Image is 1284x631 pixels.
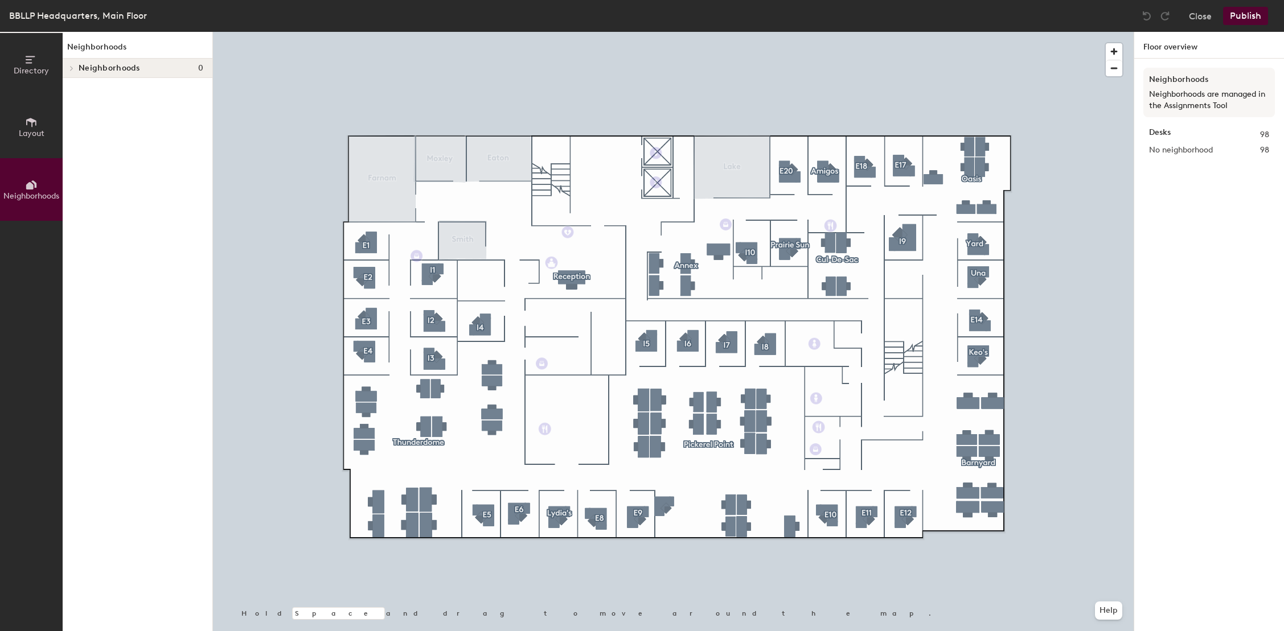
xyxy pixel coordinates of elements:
img: Undo [1141,10,1152,22]
span: 0 [198,64,203,73]
h1: Neighborhoods [63,41,212,59]
img: Redo [1159,10,1171,22]
span: Neighborhoods [79,64,140,73]
strong: Desks [1149,129,1171,141]
span: Layout [19,129,44,138]
span: 98 [1260,144,1269,156]
p: Neighborhoods are managed in the Assignments Tool [1149,89,1269,112]
h3: Neighborhoods [1149,73,1269,86]
button: Publish [1223,7,1268,25]
span: No neighborhood [1149,144,1213,156]
button: Close [1189,7,1212,25]
button: Help [1095,601,1122,620]
span: Directory [14,66,49,76]
div: BBLLP Headquarters, Main Floor [9,9,147,23]
span: 98 [1260,129,1269,141]
h1: Floor overview [1134,32,1284,59]
span: Neighborhoods [3,191,59,201]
